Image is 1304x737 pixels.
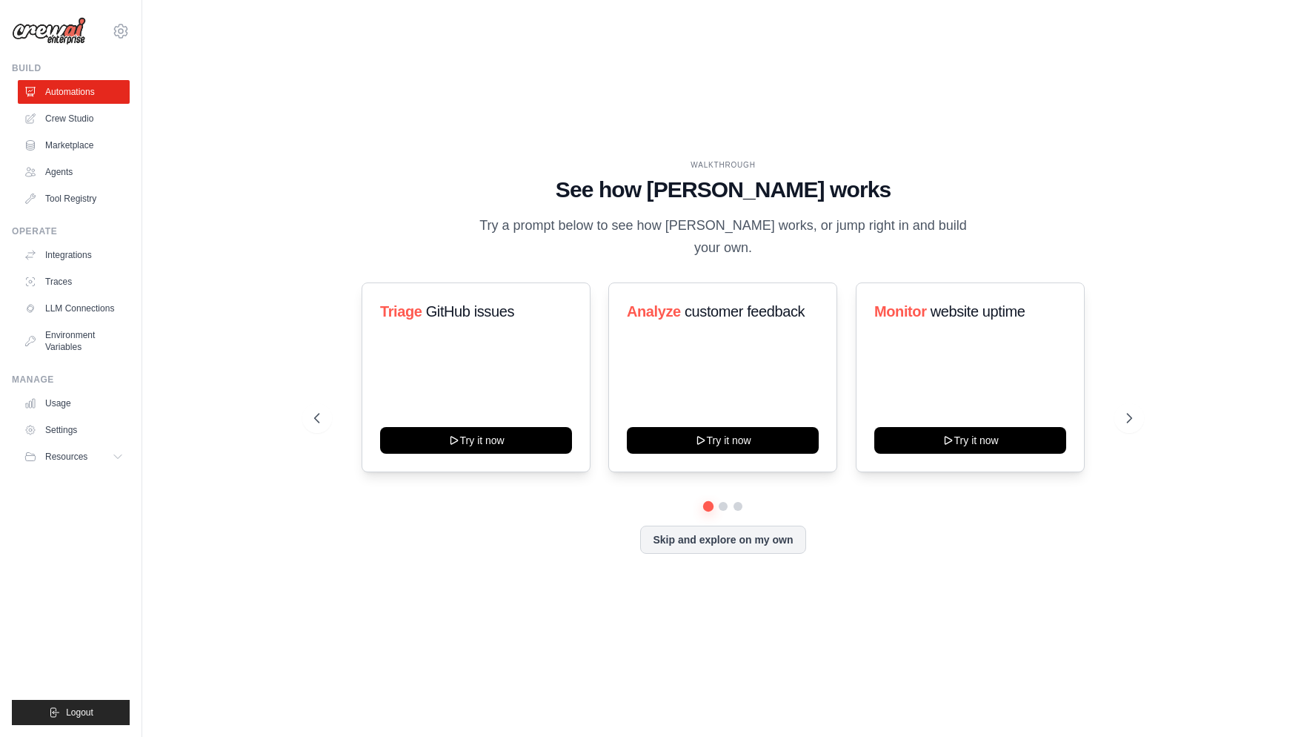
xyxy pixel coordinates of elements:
a: Marketplace [18,133,130,157]
h1: See how [PERSON_NAME] works [314,176,1132,203]
img: Logo [12,17,86,45]
div: Build [12,62,130,74]
p: Try a prompt below to see how [PERSON_NAME] works, or jump right in and build your own. [474,215,972,259]
button: Try it now [874,427,1066,454]
span: Logout [66,707,93,718]
span: Monitor [874,303,927,320]
span: website uptime [930,303,1025,320]
button: Skip and explore on my own [640,526,805,554]
button: Logout [12,700,130,725]
a: Environment Variables [18,323,130,359]
a: Usage [18,391,130,415]
div: Operate [12,225,130,237]
span: Analyze [627,303,681,320]
button: Try it now [627,427,819,454]
a: Settings [18,418,130,442]
button: Try it now [380,427,572,454]
a: Agents [18,160,130,184]
a: Traces [18,270,130,294]
span: customer feedback [685,303,805,320]
a: Tool Registry [18,187,130,211]
button: Resources [18,445,130,469]
span: GitHub issues [426,303,514,320]
a: LLM Connections [18,297,130,320]
span: Triage [380,303,422,320]
div: Manage [12,374,130,386]
a: Automations [18,80,130,104]
span: Resources [45,451,87,463]
div: WALKTHROUGH [314,159,1132,171]
a: Crew Studio [18,107,130,130]
a: Integrations [18,243,130,267]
